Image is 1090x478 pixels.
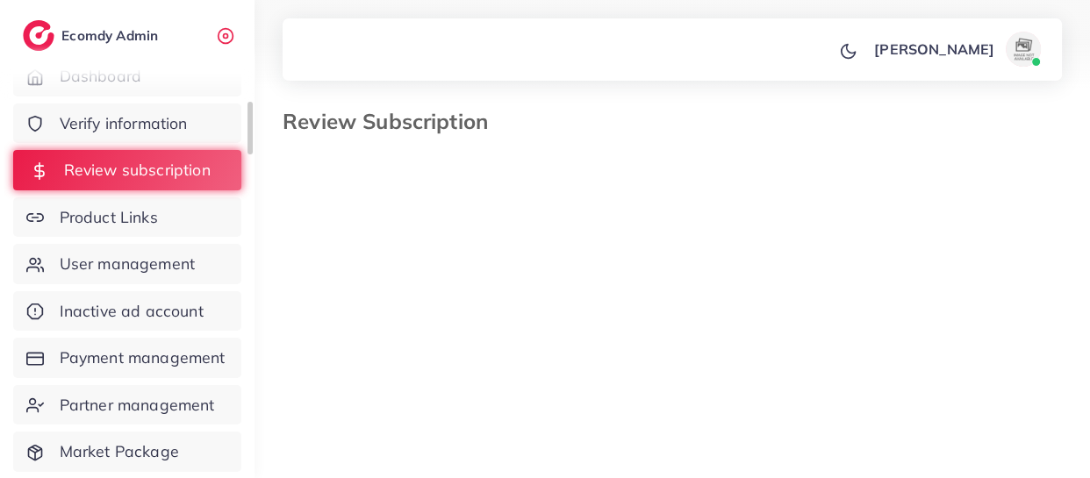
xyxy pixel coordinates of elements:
[13,338,241,378] a: Payment management
[1006,32,1041,67] img: avatar
[23,20,162,51] a: logoEcomdy Admin
[23,20,54,51] img: logo
[13,56,241,96] a: Dashboard
[13,291,241,332] a: Inactive ad account
[60,440,179,463] span: Market Package
[60,300,204,323] span: Inactive ad account
[13,244,241,284] a: User management
[13,432,241,472] a: Market Package
[13,150,241,190] a: Review subscription
[60,394,215,417] span: Partner management
[60,206,158,229] span: Product Links
[64,159,211,182] span: Review subscription
[283,109,502,134] h3: Review Subscription
[13,197,241,238] a: Product Links
[864,32,1048,67] a: [PERSON_NAME]avatar
[60,112,188,135] span: Verify information
[13,103,241,144] a: Verify information
[60,65,141,88] span: Dashboard
[60,346,226,369] span: Payment management
[61,27,162,44] h2: Ecomdy Admin
[874,39,994,60] p: [PERSON_NAME]
[60,253,195,275] span: User management
[13,385,241,425] a: Partner management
